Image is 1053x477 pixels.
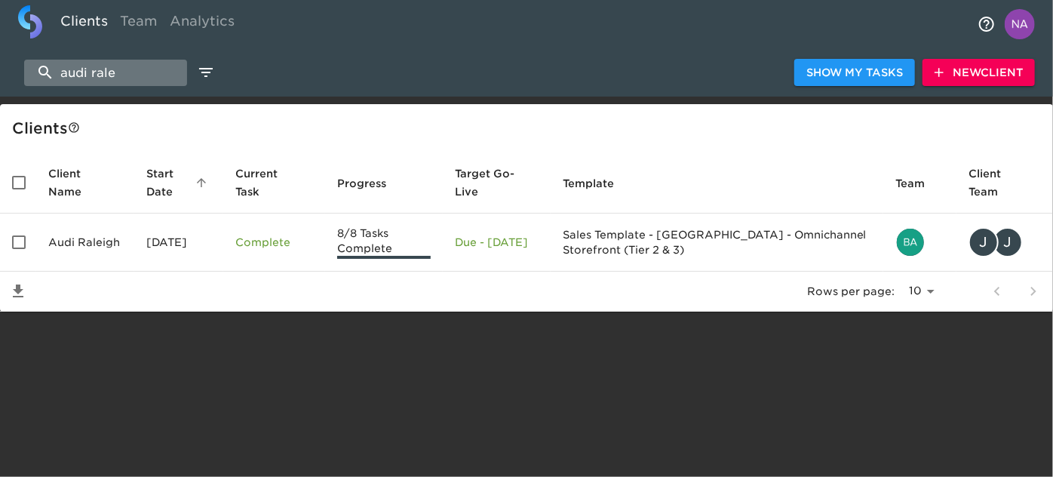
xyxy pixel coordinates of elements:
img: Profile [1005,9,1035,39]
img: logo [18,5,42,38]
a: Analytics [164,5,241,42]
div: jonathan.hughes@holman.com, JONATHAN.HUGHES@HOLMAN.COM [969,227,1041,257]
span: Client Team [969,165,1041,201]
div: Client s [12,116,1047,140]
span: Show My Tasks [806,63,903,82]
div: bailey.rubin@cdk.com [895,227,944,257]
span: Team [895,174,944,192]
a: Team [114,5,164,42]
img: bailey.rubin@cdk.com [897,229,924,256]
svg: This is a list of all of your clients and clients shared with you [68,122,80,134]
span: Target Go-Live [455,165,539,201]
td: 8/8 Tasks Complete [325,214,442,272]
span: Template [563,174,634,192]
span: Progress [337,174,406,192]
button: Show My Tasks [794,59,915,87]
td: Audi Raleigh [36,214,134,272]
td: [DATE] [134,214,223,272]
button: edit [193,60,219,85]
span: New Client [935,63,1023,82]
p: Rows per page: [807,284,895,299]
span: This is the next Task in this Hub that should be completed [235,165,294,201]
td: Sales Template - [GEOGRAPHIC_DATA] - Omnichannel Storefront (Tier 2 & 3) [551,214,883,272]
button: NewClient [923,59,1035,87]
p: Complete [235,235,314,250]
input: search [24,60,187,86]
a: Clients [54,5,114,42]
span: Calculated based on the start date and the duration of all Tasks contained in this Hub. [455,165,519,201]
span: Client Name [48,165,122,201]
button: notifications [969,6,1005,42]
p: Due - [DATE] [455,235,539,250]
div: J [969,227,999,257]
select: rows per page [901,280,940,303]
span: Current Task [235,165,314,201]
span: Start Date [146,165,210,201]
div: J [993,227,1023,257]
